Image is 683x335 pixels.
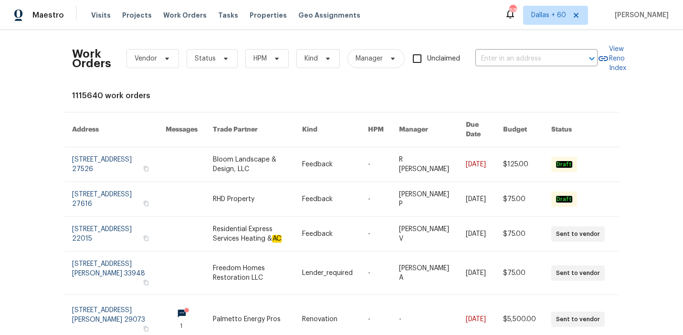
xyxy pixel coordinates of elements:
[32,10,64,20] span: Maestro
[142,325,150,333] button: Copy Address
[391,182,458,217] td: [PERSON_NAME] P
[142,278,150,287] button: Copy Address
[163,10,207,20] span: Work Orders
[205,147,294,182] td: Bloom Landscape & Design, LLC
[64,112,158,147] th: Address
[72,49,111,68] h2: Work Orders
[360,252,391,295] td: -
[294,182,360,217] td: Feedback
[72,91,611,101] div: 1115640 work orders
[294,147,360,182] td: Feedback
[158,112,205,147] th: Messages
[142,234,150,243] button: Copy Address
[250,10,287,20] span: Properties
[205,217,294,252] td: Residential Express Services Heating &
[91,10,111,20] span: Visits
[427,54,460,64] span: Unclaimed
[205,182,294,217] td: RHD Property
[458,112,495,147] th: Due Date
[360,182,391,217] td: -
[360,147,391,182] td: -
[195,54,216,63] span: Status
[305,54,318,63] span: Kind
[205,112,294,147] th: Trade Partner
[122,10,152,20] span: Projects
[360,217,391,252] td: -
[298,10,360,20] span: Geo Assignments
[531,10,566,20] span: Dallas + 60
[495,112,544,147] th: Budget
[205,252,294,295] td: Freedom Homes Restoration LLC
[544,112,619,147] th: Status
[142,199,150,208] button: Copy Address
[509,6,516,15] div: 687
[360,112,391,147] th: HPM
[142,164,150,173] button: Copy Address
[391,112,458,147] th: Manager
[475,51,571,66] input: Enter in an address
[294,252,360,295] td: Lender_required
[391,147,458,182] td: R [PERSON_NAME]
[585,52,599,65] button: Open
[356,54,383,63] span: Manager
[391,252,458,295] td: [PERSON_NAME] A
[135,54,157,63] span: Vendor
[611,10,669,20] span: [PERSON_NAME]
[294,217,360,252] td: Feedback
[391,217,458,252] td: [PERSON_NAME] V
[294,112,360,147] th: Kind
[218,12,238,19] span: Tasks
[253,54,267,63] span: HPM
[598,44,626,73] a: View Reno Index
